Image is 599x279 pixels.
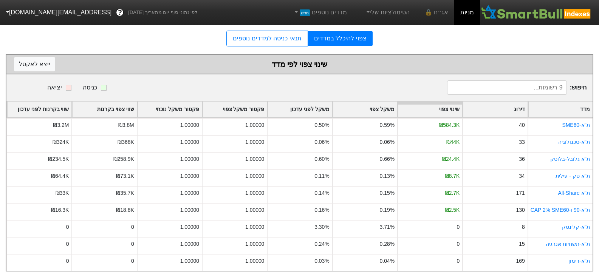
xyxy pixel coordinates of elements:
div: 3.30% [314,223,329,231]
input: 9 רשומות... [447,80,567,95]
a: ת"א-90 ו-CAP 2% SME60 [531,207,590,213]
span: לפי נתוני סוף יום מתאריך [DATE] [128,9,197,16]
div: 0.04% [380,257,395,265]
div: 0.24% [314,240,329,248]
div: 0.13% [380,172,395,180]
div: 0.06% [314,138,329,146]
div: 0 [66,257,69,265]
div: 0.19% [380,206,395,214]
div: ₪258.9K [113,155,134,163]
div: 171 [516,189,525,197]
div: ₪2.5K [445,206,460,214]
div: 0 [457,257,460,265]
a: ת''א-תשתיות אנרגיה [546,241,590,247]
div: 1.00000 [245,121,264,129]
div: 0.14% [314,189,329,197]
div: 0 [131,223,134,231]
a: ת"א-קלינטק [562,224,590,230]
div: ₪44K [446,138,460,146]
div: 1.00000 [245,206,264,214]
button: ייצא לאקסל [14,57,55,71]
div: 1.00000 [180,138,199,146]
div: 0.66% [380,155,395,163]
div: ₪16.3K [51,206,69,214]
div: 34 [519,172,525,180]
div: 0.11% [314,172,329,180]
div: 0 [66,240,69,248]
div: Toggle SortBy [333,102,397,117]
div: 8 [522,223,525,231]
div: Toggle SortBy [528,102,593,117]
div: 0.06% [380,138,395,146]
div: ₪584.3K [439,121,460,129]
a: ת''א-רימון [568,258,590,264]
div: ₪8.7K [445,172,460,180]
div: ₪73.1K [116,172,134,180]
a: ת''א-SME60 [562,122,590,128]
div: שינוי צפוי לפי מדד [14,59,585,70]
div: Toggle SortBy [268,102,332,117]
a: הסימולציות שלי [362,5,413,20]
div: ₪24.4K [442,155,460,163]
div: 1.00000 [180,257,199,265]
a: ת''א All-Share [558,190,590,196]
div: 1.00000 [245,155,264,163]
div: 1.00000 [245,223,264,231]
div: ₪2.7K [445,189,460,197]
div: ₪3.8M [118,121,134,129]
div: 1.00000 [180,172,199,180]
div: Toggle SortBy [72,102,136,117]
div: Toggle SortBy [463,102,527,117]
a: תנאי כניסה למדדים נוספים [226,31,308,46]
div: 1.00000 [180,206,199,214]
div: 36 [519,155,525,163]
div: ₪234.5K [48,155,69,163]
div: 40 [519,121,525,129]
div: Toggle SortBy [203,102,267,117]
div: 0.28% [380,240,395,248]
div: 0 [457,240,460,248]
div: 0 [66,223,69,231]
div: 0.16% [314,206,329,214]
div: 1.00000 [245,189,264,197]
div: 0.15% [380,189,395,197]
div: ₪33K [56,189,69,197]
div: 33 [519,138,525,146]
a: מדדים נוספיםחדש [290,5,350,20]
div: 3.71% [380,223,395,231]
div: 0.03% [314,257,329,265]
a: ת''א-טכנולוגיה [558,139,590,145]
div: 1.00000 [245,172,264,180]
div: 0 [131,257,134,265]
img: SmartBull [480,5,593,20]
div: 130 [516,206,525,214]
div: ₪35.7K [116,189,134,197]
div: 1.00000 [245,257,264,265]
a: ת''א גלובל-בלוטק [550,156,590,162]
div: 1.00000 [180,240,199,248]
div: Toggle SortBy [7,102,71,117]
span: ? [118,8,122,18]
div: ₪368K [118,138,134,146]
div: 1.00000 [180,189,199,197]
div: 1.00000 [180,223,199,231]
a: צפוי להיכלל במדדים [308,31,373,46]
a: ת''א טק - עילית [556,173,590,179]
span: חדש [300,9,310,16]
div: 0 [457,223,460,231]
div: ₪64.4K [51,172,69,180]
div: Toggle SortBy [138,102,202,117]
div: יציאה [47,83,62,92]
div: ₪3.2M [53,121,69,129]
div: ₪18.8K [116,206,134,214]
div: 0.60% [314,155,329,163]
div: 169 [516,257,525,265]
div: 1.00000 [180,121,199,129]
span: חיפוש : [447,80,587,95]
div: כניסה [83,83,97,92]
div: 1.00000 [180,155,199,163]
div: 15 [519,240,525,248]
div: ₪324K [53,138,69,146]
div: Toggle SortBy [398,102,462,117]
div: 0 [131,240,134,248]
